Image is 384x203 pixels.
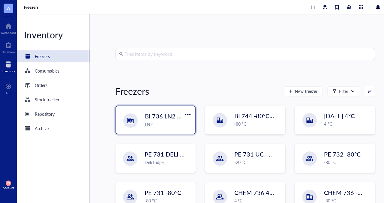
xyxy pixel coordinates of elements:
[17,108,89,120] a: Repository
[324,188,371,197] span: CHEM 736 -80°C
[7,181,10,185] span: IG
[2,69,15,73] div: Inventory
[1,21,16,34] a: Dashboard
[35,67,59,74] div: Consumables
[234,112,291,120] span: BI 744 -80°C [in vivo]
[3,186,14,190] div: Account
[35,82,47,88] div: Orders
[145,121,191,127] div: LN2
[145,150,187,158] span: PE 731 DELI 4C
[2,60,15,73] a: Inventory
[17,94,89,106] a: Stock tracker
[17,29,89,41] div: Inventory
[234,121,281,127] div: -80 °C
[234,159,281,166] div: -20 °C
[145,112,192,120] span: BI 736 LN2 Chest
[145,188,181,197] span: PE 731 -80°C
[24,4,40,10] a: Freezers
[17,65,89,77] a: Consumables
[324,112,355,120] span: [DATE] 4°C
[295,89,317,94] span: New freezer
[17,122,89,134] a: Archive
[7,4,10,12] span: A
[324,121,371,127] div: 4 °C
[115,85,149,97] div: Freezers
[1,40,15,54] a: Notebook
[35,53,50,60] div: Freezers
[234,150,281,158] span: PE 731 UC -20°C
[339,88,348,94] div: Filter
[283,86,322,96] button: New freezer
[17,50,89,62] a: Freezers
[35,96,59,103] div: Stock tracker
[6,91,11,95] div: Add
[17,79,89,91] a: Orders
[145,159,192,166] div: Deli fridge
[1,50,15,54] div: Notebook
[35,125,49,132] div: Archive
[35,111,55,117] div: Repository
[324,159,371,166] div: -80 °C
[1,31,16,34] div: Dashboard
[324,150,361,158] span: PE 732 -80°C
[234,188,276,197] span: CHEM 736 4°C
